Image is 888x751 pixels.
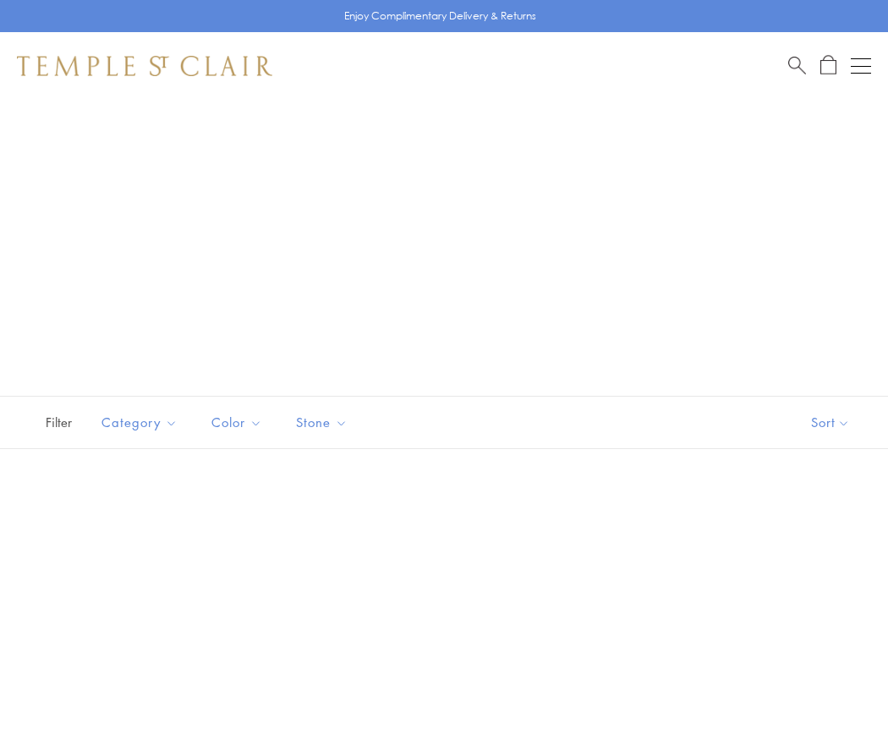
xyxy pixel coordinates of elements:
[851,56,871,76] button: Open navigation
[773,397,888,448] button: Show sort by
[820,55,836,76] a: Open Shopping Bag
[93,412,190,433] span: Category
[283,403,360,441] button: Stone
[17,56,272,76] img: Temple St. Clair
[89,403,190,441] button: Category
[788,55,806,76] a: Search
[203,412,275,433] span: Color
[199,403,275,441] button: Color
[344,8,536,25] p: Enjoy Complimentary Delivery & Returns
[288,412,360,433] span: Stone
